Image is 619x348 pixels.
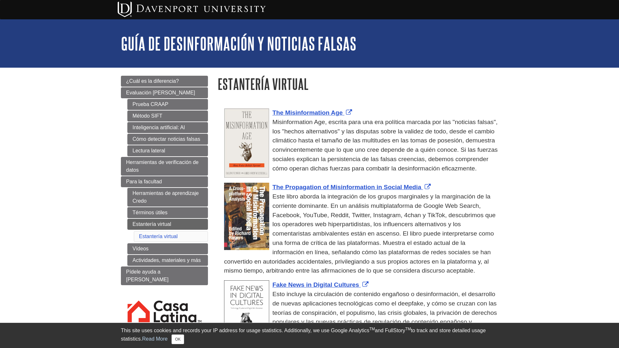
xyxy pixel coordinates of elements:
span: Pídele ayuda a [PERSON_NAME] [126,269,169,282]
a: Lectura lateral [127,145,208,156]
a: Actividades, materiales y más [127,255,208,266]
a: Términos útiles [127,207,208,218]
a: Para la facultad [121,176,208,187]
a: Link opens in new window [272,184,432,190]
a: Vídeos [127,243,208,254]
h1: Estantería virtual [218,76,498,92]
div: Guide Page Menu [121,76,208,344]
span: Para la facultad [126,179,162,184]
a: Herramientas de verificación de datos [121,157,208,176]
span: Herramientas de verificación de datos [126,159,199,173]
sup: TM [405,327,411,331]
a: Método SIFT [127,111,208,121]
span: Fake News in Digital Cultures [272,281,359,288]
a: Read More [142,336,168,342]
div: Misinformation Age, escrita para una era política marcada por las "noticias falsas", los "hechos ... [224,118,498,173]
span: The Propagation of Misinformation in Social Media [272,184,421,190]
a: Link opens in new window [272,281,370,288]
span: ¿Cuál es la diferencia? [126,78,179,84]
a: Evaluación [PERSON_NAME] [121,87,208,98]
a: Estantería virtual [127,219,208,230]
a: Guía de desinformación y noticias falsas [121,34,356,53]
a: Estantería virtual [139,234,178,239]
a: Cómo detectar noticias falsas [127,134,208,145]
a: Herramientas de aprendizaje Credo [127,188,208,207]
div: This site uses cookies and records your IP address for usage statistics. Additionally, we use Goo... [121,327,498,344]
div: Este libro aborda la integración de los grupos marginales y la marginación de la corriente domina... [224,192,498,275]
div: Esto incluye la circulación de contenido engañoso o desinformación, el desarrollo de nuevas aplic... [224,290,498,336]
img: Cover Art [224,183,269,250]
img: Davenport University [118,2,266,17]
sup: TM [369,327,375,331]
a: Link opens in new window [272,109,354,116]
a: Prueba CRAAP [127,99,208,110]
button: Close [172,334,184,344]
a: Inteligencia artificial: AI [127,122,208,133]
a: Pídele ayuda a [PERSON_NAME] [121,266,208,285]
span: Evaluación [PERSON_NAME] [126,90,195,95]
img: Cover Art [224,108,269,178]
a: ¿Cuál es la diferencia? [121,76,208,87]
span: The Misinformation Age [272,109,343,116]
